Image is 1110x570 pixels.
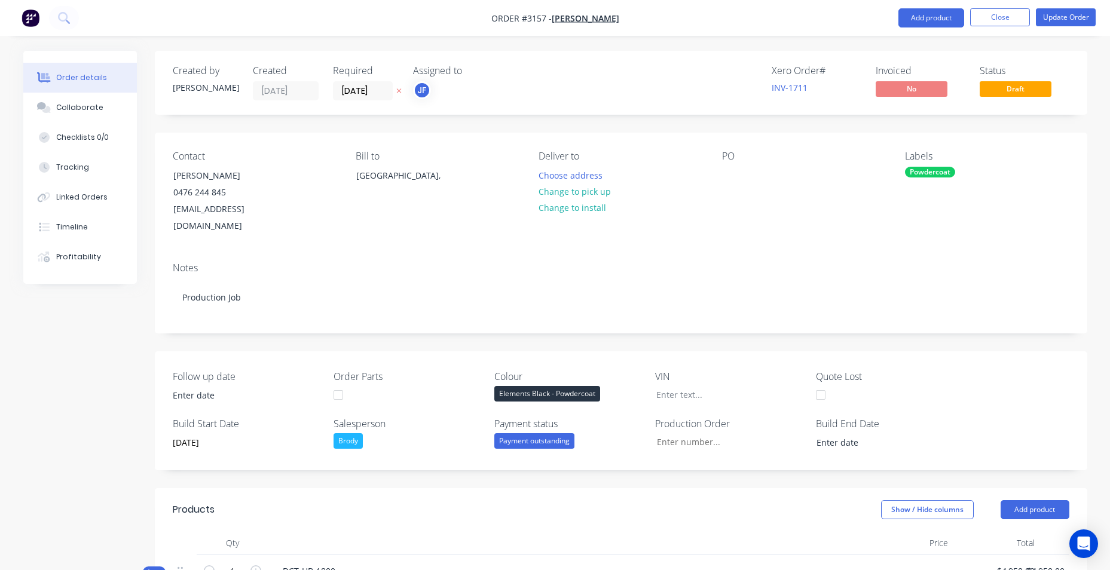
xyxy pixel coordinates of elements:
[980,81,1051,96] span: Draft
[173,65,238,76] div: Created by
[173,262,1069,274] div: Notes
[56,102,103,113] div: Collaborate
[334,369,483,384] label: Order Parts
[655,416,805,431] label: Production Order
[164,387,313,404] input: Enter date
[23,212,137,242] button: Timeline
[552,13,619,24] a: [PERSON_NAME]
[173,151,337,162] div: Contact
[772,82,808,93] a: INV-1711
[253,65,319,76] div: Created
[539,151,702,162] div: Deliver to
[722,151,886,162] div: PO
[491,13,552,24] span: Order #3157 -
[23,93,137,122] button: Collaborate
[970,8,1030,26] button: Close
[23,122,137,152] button: Checklists 0/0
[173,279,1069,315] div: Production Job
[655,369,805,384] label: VIN
[532,200,612,216] button: Change to install
[881,500,974,519] button: Show / Hide columns
[56,192,108,203] div: Linked Orders
[1069,529,1098,558] div: Open Intercom Messenger
[56,252,101,262] div: Profitability
[197,531,268,555] div: Qty
[953,531,1039,555] div: Total
[494,433,574,449] div: Payment outstanding
[173,167,273,184] div: [PERSON_NAME]
[1036,8,1096,26] button: Update Order
[23,182,137,212] button: Linked Orders
[334,433,363,449] div: Brody
[356,151,519,162] div: Bill to
[898,8,964,27] button: Add product
[494,416,644,431] label: Payment status
[356,167,455,184] div: [GEOGRAPHIC_DATA],
[494,369,644,384] label: Colour
[413,65,533,76] div: Assigned to
[56,132,109,143] div: Checklists 0/0
[905,167,955,177] div: Powdercoat
[56,162,89,173] div: Tracking
[876,81,947,96] span: No
[173,502,215,517] div: Products
[816,416,965,431] label: Build End Date
[56,222,88,232] div: Timeline
[163,167,283,235] div: [PERSON_NAME]0476 244 845[EMAIL_ADDRESS][DOMAIN_NAME]
[22,9,39,27] img: Factory
[980,65,1069,76] div: Status
[164,434,313,452] input: Enter date
[334,416,483,431] label: Salesperson
[808,434,957,452] input: Enter date
[413,81,431,99] button: JF
[532,167,608,183] button: Choose address
[532,183,617,200] button: Change to pick up
[173,201,273,234] div: [EMAIL_ADDRESS][DOMAIN_NAME]
[905,151,1069,162] div: Labels
[23,63,137,93] button: Order details
[866,531,953,555] div: Price
[333,65,399,76] div: Required
[173,369,322,384] label: Follow up date
[173,184,273,201] div: 0476 244 845
[772,65,861,76] div: Xero Order #
[876,65,965,76] div: Invoiced
[173,416,322,431] label: Build Start Date
[23,242,137,272] button: Profitability
[23,152,137,182] button: Tracking
[56,72,107,83] div: Order details
[1001,500,1069,519] button: Add product
[816,369,965,384] label: Quote Lost
[494,386,600,402] div: Elements Black - Powdercoat
[346,167,466,205] div: [GEOGRAPHIC_DATA],
[647,433,805,451] input: Enter number...
[173,81,238,94] div: [PERSON_NAME]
